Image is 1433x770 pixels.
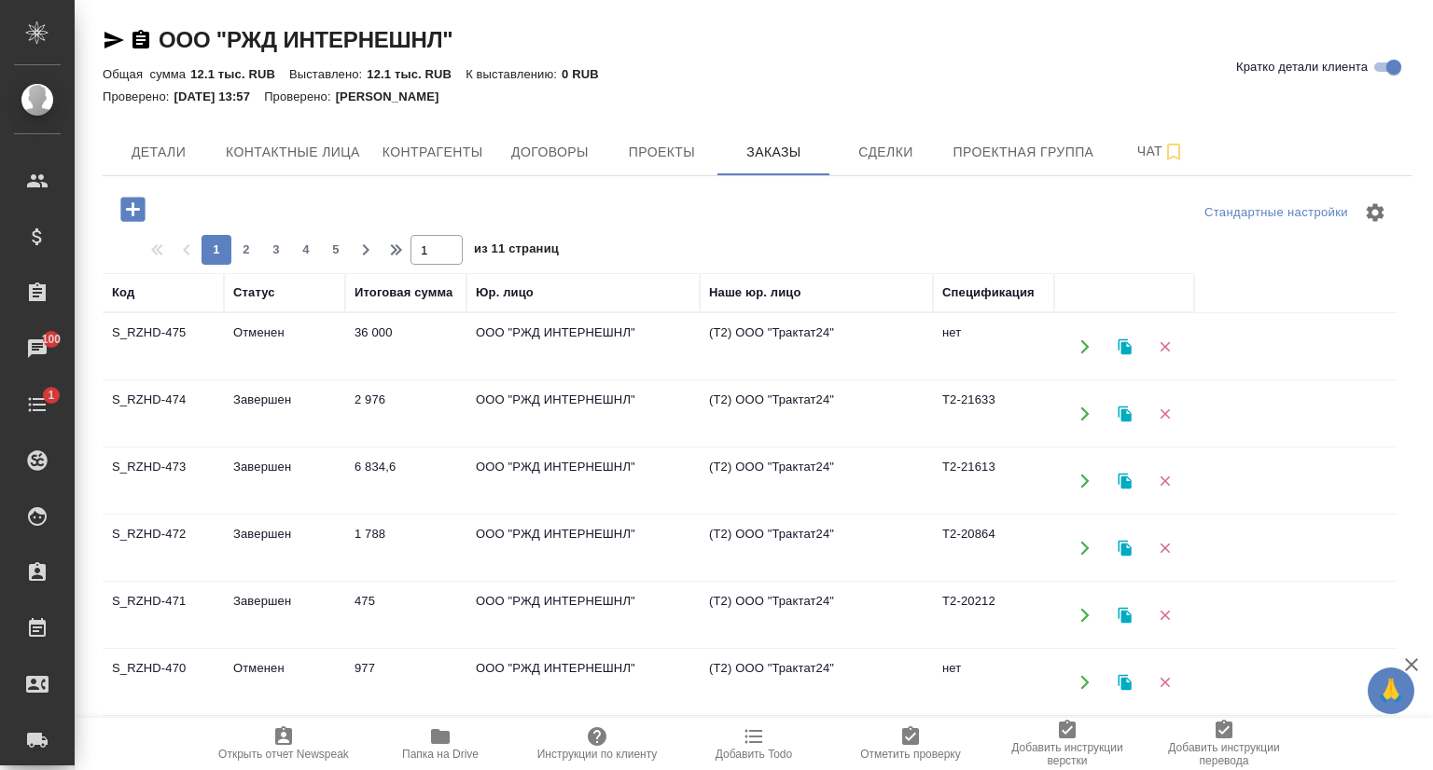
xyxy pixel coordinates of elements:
[224,314,345,379] td: Отменен
[345,448,466,514] td: 6 834,6
[224,381,345,447] td: Завершен
[1375,671,1407,710] span: 🙏
[291,241,321,259] span: 4
[519,718,675,770] button: Инструкции по клиенту
[231,235,261,265] button: 2
[700,650,933,715] td: (Т2) ООО "Трактат24"
[114,141,203,164] span: Детали
[505,141,594,164] span: Договоры
[1106,461,1144,500] button: Клонировать
[1146,718,1302,770] button: Добавить инструкции перевода
[103,516,224,581] td: S_RZHD-472
[933,650,1054,715] td: нет
[841,141,930,164] span: Сделки
[224,448,345,514] td: Завершен
[107,190,159,228] button: Добавить проект
[103,650,224,715] td: S_RZHD-470
[1146,461,1184,500] button: Удалить
[103,448,224,514] td: S_RZHD-473
[537,748,658,761] span: Инструкции по клиенту
[1065,327,1104,365] button: Открыть
[1146,394,1184,433] button: Удалить
[1065,461,1104,500] button: Открыть
[1200,199,1353,227] div: split button
[933,448,1054,514] td: Т2-21613
[226,141,360,164] span: Контактные лица
[130,29,152,51] button: Скопировать ссылку
[103,583,224,648] td: S_RZHD-471
[1157,741,1291,767] span: Добавить инструкции перевода
[264,89,336,103] p: Проверено:
[675,718,832,770] button: Добавить Todo
[345,516,466,581] td: 1 788
[224,516,345,581] td: Завершен
[291,235,321,265] button: 4
[716,748,792,761] span: Добавить Todo
[345,650,466,715] td: 977
[345,583,466,648] td: 475
[362,718,519,770] button: Папка на Drive
[231,241,261,259] span: 2
[367,67,466,81] p: 12.1 тыс. RUB
[36,386,65,405] span: 1
[1065,394,1104,433] button: Открыть
[1065,663,1104,701] button: Открыть
[321,235,351,265] button: 5
[1146,663,1184,701] button: Удалить
[1106,596,1144,634] button: Клонировать
[159,27,452,52] a: ООО "РЖД ИНТЕРНЕШНЛ"
[1162,141,1185,163] svg: Подписаться
[224,650,345,715] td: Отменен
[860,748,960,761] span: Отметить проверку
[1106,327,1144,365] button: Клонировать
[1116,140,1205,163] span: Чат
[562,67,613,81] p: 0 RUB
[336,89,453,103] p: [PERSON_NAME]
[942,283,1035,302] div: Спецификация
[345,314,466,379] td: 36 000
[1106,529,1144,567] button: Клонировать
[476,283,534,302] div: Юр. лицо
[355,283,452,302] div: Итоговая сумма
[1106,394,1144,433] button: Клонировать
[466,650,700,715] td: ООО "РЖД ИНТЕРНЕШНЛ"
[345,381,466,447] td: 2 976
[989,718,1146,770] button: Добавить инструкции верстки
[933,583,1054,648] td: Т2-20212
[103,89,174,103] p: Проверено:
[466,67,562,81] p: К выставлению:
[832,718,989,770] button: Отметить проверку
[466,516,700,581] td: ООО "РЖД ИНТЕРНЕШНЛ"
[5,381,70,428] a: 1
[700,381,933,447] td: (Т2) ООО "Трактат24"
[1146,327,1184,365] button: Удалить
[112,283,134,302] div: Код
[383,141,483,164] span: Контрагенты
[1065,529,1104,567] button: Открыть
[466,314,700,379] td: ООО "РЖД ИНТЕРНЕШНЛ"
[466,448,700,514] td: ООО "РЖД ИНТЕРНЕШНЛ"
[224,583,345,648] td: Завершен
[709,283,801,302] div: Наше юр. лицо
[1368,667,1414,714] button: 🙏
[1146,529,1184,567] button: Удалить
[1106,663,1144,701] button: Клонировать
[103,67,190,81] p: Общая сумма
[617,141,706,164] span: Проекты
[1236,58,1368,76] span: Кратко детали клиента
[103,381,224,447] td: S_RZHD-474
[103,29,125,51] button: Скопировать ссылку для ЯМессенджера
[953,141,1093,164] span: Проектная группа
[933,516,1054,581] td: Т2-20864
[190,67,289,81] p: 12.1 тыс. RUB
[933,381,1054,447] td: Т2-21633
[700,314,933,379] td: (Т2) ООО "Трактат24"
[103,314,224,379] td: S_RZHD-475
[174,89,265,103] p: [DATE] 13:57
[5,325,70,372] a: 100
[933,314,1054,379] td: нет
[31,330,73,349] span: 100
[466,381,700,447] td: ООО "РЖД ИНТЕРНЕШНЛ"
[474,238,559,265] span: из 11 страниц
[289,67,367,81] p: Выставлено:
